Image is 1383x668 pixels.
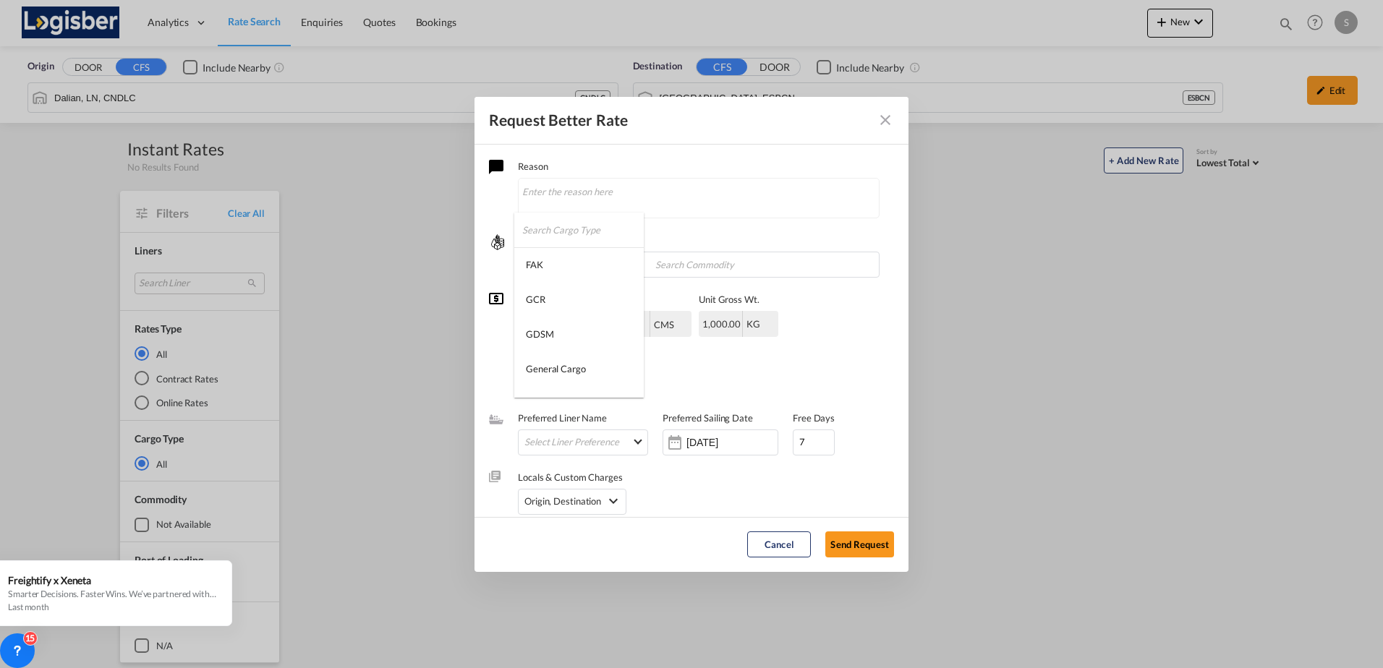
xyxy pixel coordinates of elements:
[522,213,644,247] input: Search Cargo Type
[526,397,597,410] div: Hazardous Cargo
[526,362,586,375] div: General Cargo
[526,293,545,306] div: GCR
[526,258,543,271] div: FAK
[526,327,554,341] div: GDSM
